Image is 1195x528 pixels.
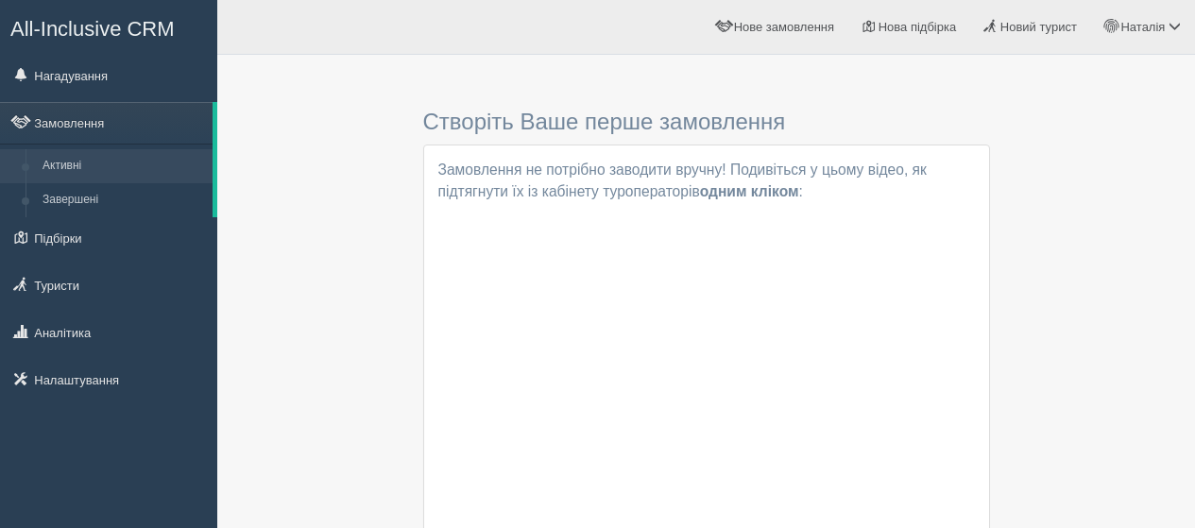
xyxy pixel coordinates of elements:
span: All-Inclusive CRM [10,17,175,41]
span: Новий турист [1000,20,1077,34]
a: Активні [34,149,213,183]
span: Наталія [1120,20,1165,34]
b: одним кліком [700,183,799,199]
p: Замовлення не потрібно заводити вручну! Подивіться у цьому відео, як підтягнути їх із кабінету ту... [438,160,975,203]
a: Завершені [34,183,213,217]
h3: Створіть Ваше перше замовлення [423,110,990,134]
a: All-Inclusive CRM [1,1,216,53]
span: Нова підбірка [879,20,957,34]
span: Нове замовлення [734,20,834,34]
